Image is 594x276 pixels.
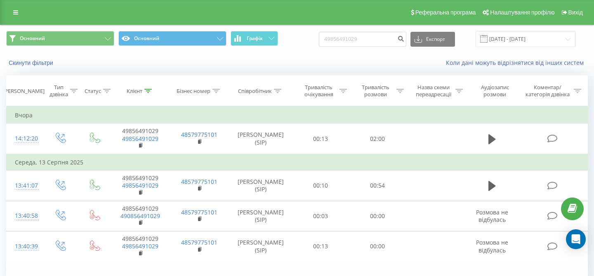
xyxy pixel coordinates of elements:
a: 48579775101 [181,238,217,246]
div: Назва схеми переадресації [413,84,453,98]
div: Коментар/категорія дзвінка [523,84,572,98]
a: 49856491029 [122,135,158,143]
a: 48579775101 [181,208,217,216]
span: Вихід [568,9,583,16]
td: 02:00 [349,124,406,154]
button: Експорт [410,32,455,47]
div: Тривалість очікування [300,84,338,98]
div: 13:41:07 [15,178,35,194]
span: Розмова не відбулась [476,238,508,254]
span: Налаштування профілю [490,9,554,16]
td: 00:00 [349,231,406,262]
td: Середа, 13 Серпня 2025 [7,154,588,171]
td: 00:54 [349,171,406,201]
a: 48579775101 [181,178,217,186]
td: 49856491029 [111,171,170,201]
a: 48579775101 [181,131,217,138]
a: Коли дані можуть відрізнятися вiд інших систем [446,59,588,67]
td: 00:10 [292,171,349,201]
div: Тип дзвінка [49,84,68,98]
td: [PERSON_NAME] (SIP) [229,171,292,201]
td: 49856491029 [111,124,170,154]
td: 00:13 [292,231,349,262]
div: Співробітник [238,88,272,95]
div: 13:40:58 [15,208,35,224]
button: Скинути фільтри [6,59,57,67]
td: 49856491029 [111,201,170,231]
td: [PERSON_NAME] (SIP) [229,201,292,231]
input: Пошук за номером [319,32,406,47]
span: Графік [247,36,263,41]
td: 00:00 [349,201,406,231]
button: Графік [231,31,278,46]
div: Аудіозапис розмови [472,84,517,98]
span: Основний [20,35,45,42]
td: 00:03 [292,201,349,231]
span: Реферальна програма [415,9,476,16]
td: Вчора [7,107,588,124]
span: Розмова не відбулась [476,208,508,224]
a: 490856491029 [120,212,160,220]
div: Статус [85,88,101,95]
a: 49856491029 [122,181,158,189]
div: 14:12:20 [15,131,35,147]
div: Open Intercom Messenger [566,229,586,249]
td: [PERSON_NAME] (SIP) [229,124,292,154]
button: Основний [118,31,226,46]
a: 49856491029 [122,242,158,250]
div: Тривалість розмови [356,84,394,98]
button: Основний [6,31,114,46]
div: Клієнт [127,88,142,95]
td: 49856491029 [111,231,170,262]
div: Бізнес номер [177,88,210,95]
div: 13:40:39 [15,238,35,255]
div: [PERSON_NAME] [3,88,45,95]
td: 00:13 [292,124,349,154]
td: [PERSON_NAME] (SIP) [229,231,292,262]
